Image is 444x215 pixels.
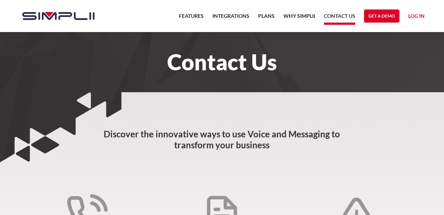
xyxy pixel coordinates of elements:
[408,12,425,23] a: Log in
[179,12,204,25] a: Features
[364,9,399,23] a: Get a Demo
[283,12,315,25] a: Why Simplii
[104,129,340,150] strong: Discover the innovative ways to use Voice and Messaging to transform your business
[22,12,95,20] img: Simplii
[324,12,355,25] a: Contact US
[258,12,275,25] a: Plans
[213,12,249,25] a: Integrations
[15,54,429,70] h1: Contact Us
